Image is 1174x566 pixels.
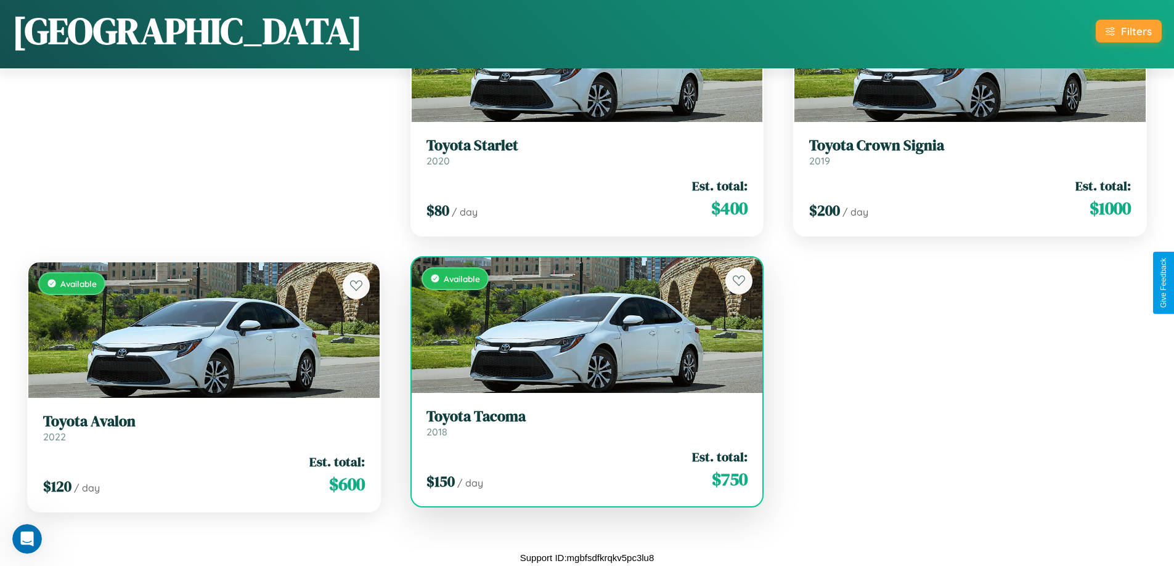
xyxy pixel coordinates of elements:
button: Filters [1096,20,1162,42]
span: Est. total: [1075,177,1131,195]
p: Support ID: mgbfsdfkrqkv5pc3lu8 [520,549,654,566]
span: 2019 [809,155,830,167]
span: / day [842,206,868,218]
span: $ 400 [711,196,748,220]
span: $ 200 [809,200,840,220]
span: / day [457,477,483,489]
span: $ 120 [43,476,71,496]
iframe: Intercom live chat [12,524,42,554]
a: Toyota Avalon2022 [43,413,365,443]
span: $ 600 [329,472,365,496]
a: Toyota Starlet2020 [426,137,748,167]
a: Toyota Tacoma2018 [426,408,748,438]
span: Est. total: [692,448,748,466]
span: Available [60,278,97,289]
h3: Toyota Crown Signia [809,137,1131,155]
h3: Toyota Avalon [43,413,365,431]
h3: Toyota Tacoma [426,408,748,426]
span: 2018 [426,426,447,438]
span: / day [74,482,100,494]
div: Filters [1121,25,1152,38]
span: $ 750 [712,467,748,491]
span: $ 1000 [1090,196,1131,220]
h3: Toyota Starlet [426,137,748,155]
span: / day [452,206,478,218]
span: $ 80 [426,200,449,220]
span: Est. total: [309,453,365,471]
a: Toyota Crown Signia2019 [809,137,1131,167]
span: $ 150 [426,471,455,491]
div: Give Feedback [1159,258,1168,308]
span: Available [444,273,480,284]
span: Est. total: [692,177,748,195]
span: 2020 [426,155,450,167]
span: 2022 [43,431,66,443]
h1: [GEOGRAPHIC_DATA] [12,6,362,56]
